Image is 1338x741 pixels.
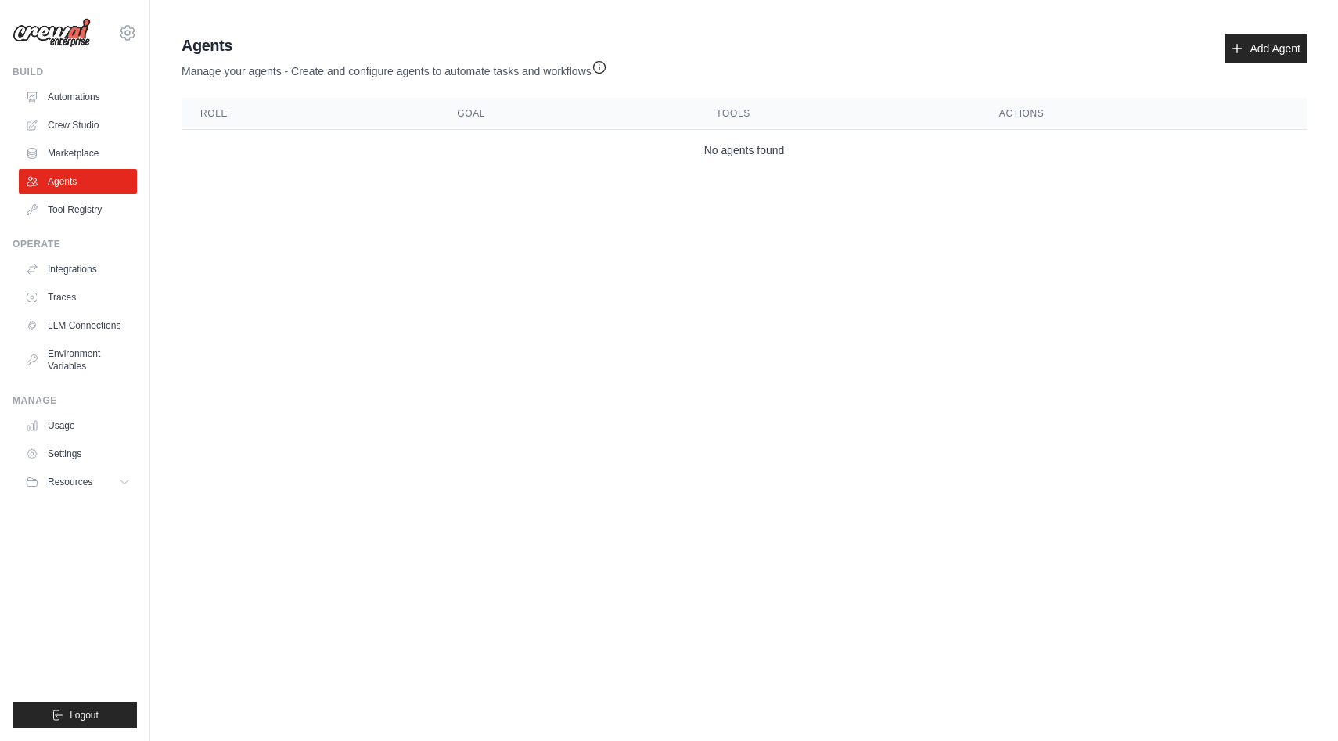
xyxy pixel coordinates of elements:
[13,394,137,407] div: Manage
[19,113,137,138] a: Crew Studio
[19,197,137,222] a: Tool Registry
[13,18,91,48] img: Logo
[13,702,137,728] button: Logout
[19,85,137,110] a: Automations
[19,169,137,194] a: Agents
[19,469,137,495] button: Resources
[697,98,980,130] th: Tools
[438,98,697,130] th: Goal
[182,130,1307,171] td: No agents found
[19,441,137,466] a: Settings
[980,98,1307,130] th: Actions
[13,66,137,78] div: Build
[19,413,137,438] a: Usage
[182,56,607,79] p: Manage your agents - Create and configure agents to automate tasks and workflows
[13,238,137,250] div: Operate
[70,709,99,721] span: Logout
[19,285,137,310] a: Traces
[19,141,137,166] a: Marketplace
[182,34,607,56] h2: Agents
[1225,34,1307,63] a: Add Agent
[182,98,438,130] th: Role
[48,476,92,488] span: Resources
[19,257,137,282] a: Integrations
[19,341,137,379] a: Environment Variables
[19,313,137,338] a: LLM Connections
